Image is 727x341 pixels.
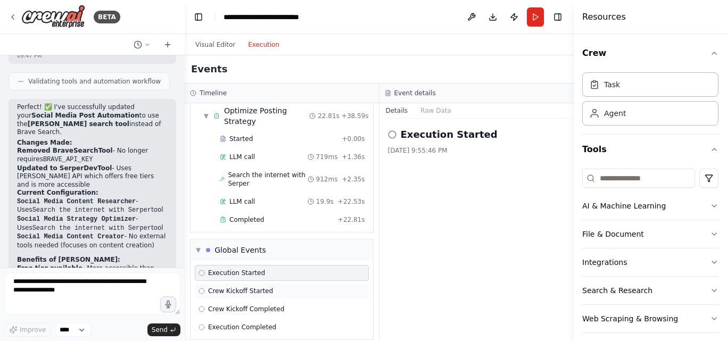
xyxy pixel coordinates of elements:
button: Switch to previous chat [129,38,155,51]
button: Search & Research [582,277,718,304]
span: + 2.35s [342,175,365,184]
li: - No external tools needed (focuses on content creation) [17,232,168,249]
span: 22.81s [318,112,340,120]
button: Start a new chat [159,38,176,51]
button: Web Scraping & Browsing [582,305,718,332]
span: Search the internet with Serper [228,171,307,188]
strong: Social Media Post Automation [31,112,139,119]
span: + 38.59s [342,112,369,120]
span: 19.9s [316,197,334,206]
nav: breadcrumb [224,12,326,22]
span: Improve [20,326,46,334]
span: Validating tools and automation workflow [28,77,161,86]
button: Integrations [582,248,718,276]
button: File & Document [582,220,718,248]
div: 09:47 PM [17,52,168,60]
button: AI & Machine Learning [582,192,718,220]
div: [DATE] 9:55:46 PM [388,146,566,155]
h3: Timeline [200,89,227,97]
code: BRAVE_API_KEY [43,156,93,163]
strong: Free tier available [17,264,82,272]
strong: Changes Made: [17,139,72,146]
strong: Current Configuration: [17,189,98,196]
h4: Resources [582,11,626,23]
strong: Updated to SerperDevTool [17,164,112,172]
button: Send [147,323,180,336]
span: + 0.00s [342,135,365,143]
code: Search the internet with Serper [32,206,151,214]
span: LLM call [229,153,255,161]
button: Details [379,103,415,118]
strong: Benefits of [PERSON_NAME]: [17,256,120,263]
div: Crew [582,68,718,134]
span: Send [152,326,168,334]
span: + 1.36s [342,153,365,161]
strong: Removed BraveSearchTool [17,147,113,154]
span: 912ms [316,175,338,184]
code: Social Media Content Researcher [17,198,136,205]
code: Social Media Content Creator [17,233,125,240]
span: Execution Started [208,269,265,277]
button: Raw Data [414,103,458,118]
button: Visual Editor [189,38,242,51]
span: ▼ [196,246,201,254]
div: Optimize Posting Strategy [224,105,309,127]
button: Tools [582,135,718,164]
h2: Execution Started [401,127,498,142]
li: - Uses tool [17,215,168,232]
code: Social Media Strategy Optimizer [17,215,136,223]
button: Click to speak your automation idea [160,296,176,312]
div: Task [604,79,620,90]
p: Perfect! ✅ I've successfully updated your to use the instead of Brave Search. [17,103,168,136]
span: Started [229,135,253,143]
button: Hide right sidebar [550,10,565,24]
img: Logo [21,5,85,29]
li: - Uses [PERSON_NAME] API which offers free tiers and is more accessible [17,164,168,189]
button: Improve [4,323,51,337]
span: Crew Kickoff Completed [208,305,284,313]
li: - Uses tool [17,197,168,215]
span: ▼ [203,112,209,120]
span: Execution Completed [208,323,276,331]
span: Completed [229,215,264,224]
h2: Events [191,62,227,77]
button: Hide left sidebar [191,10,206,24]
button: Execution [242,38,286,51]
div: Agent [604,108,626,119]
span: 719ms [316,153,338,161]
button: Crew [582,38,718,68]
div: BETA [94,11,120,23]
span: + 22.53s [338,197,365,206]
li: - No longer requires [17,147,168,164]
strong: [PERSON_NAME] search tool [28,120,129,128]
li: - More accessible than Brave Search [17,264,168,281]
h3: Event details [394,89,436,97]
span: Crew Kickoff Started [208,287,273,295]
span: LLM call [229,197,255,206]
span: + 22.81s [338,215,365,224]
code: Search the internet with Serper [32,224,151,232]
div: Global Events [214,245,266,255]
